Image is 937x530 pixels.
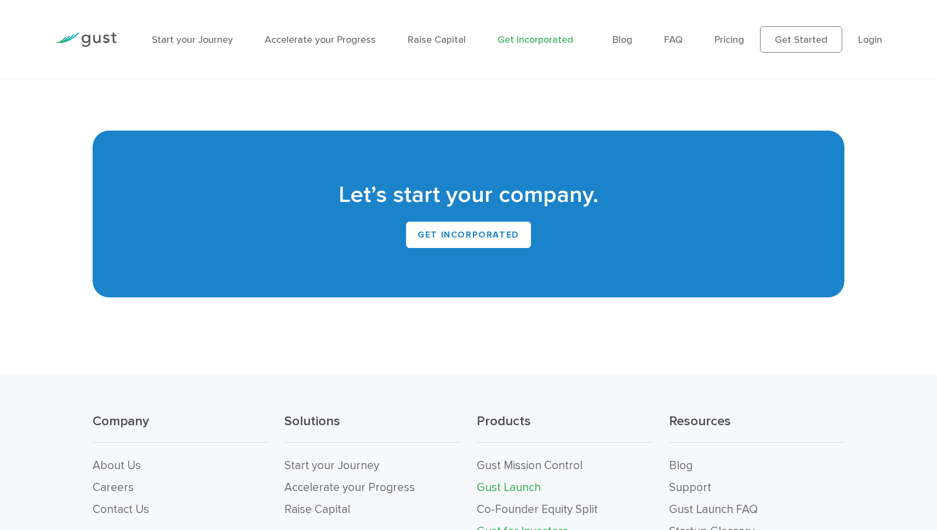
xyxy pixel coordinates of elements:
h2: Let’s start your company. [109,180,828,211]
a: Pricing [715,34,744,46]
a: Get Incorporated [498,34,573,46]
a: Gust Launch FAQ [669,503,758,516]
a: Login [858,34,882,46]
a: Gust Mission Control [477,459,582,472]
a: Start your Journey [152,34,233,46]
a: Blog [613,34,632,46]
h3: Solutions [284,413,460,443]
a: Start your Journey [284,459,379,472]
a: Support [669,481,711,494]
h3: Company [93,413,268,443]
a: Contact Us [93,503,149,516]
a: FAQ [664,34,683,46]
a: Gust Launch [477,481,541,494]
a: Get INCORPORATED [406,222,531,248]
a: Accelerate your Progress [265,34,376,46]
a: Blog [669,459,693,472]
a: About Us [93,459,141,472]
a: Raise Capital [284,503,350,516]
a: Get Started [760,26,842,53]
a: Co-Founder Equity Split [477,503,598,516]
h3: Resources [669,413,845,443]
a: Raise Capital [408,34,466,46]
a: Careers [93,481,134,494]
h3: Products [477,413,653,443]
img: Gust Logo [55,32,117,47]
a: Accelerate your Progress [284,481,415,494]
